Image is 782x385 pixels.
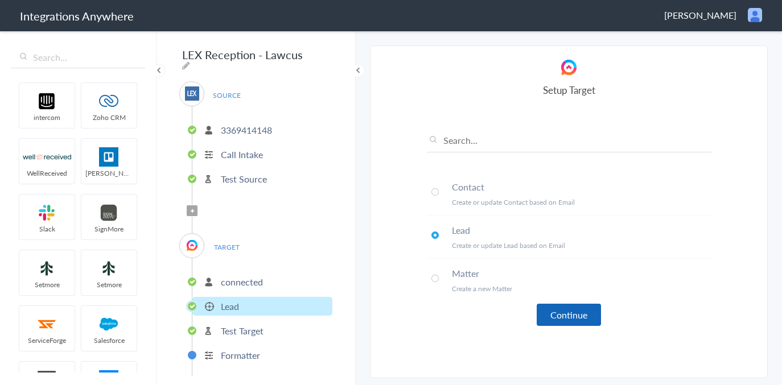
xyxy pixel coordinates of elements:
img: user.png [748,8,762,22]
img: serviceforge-icon.png [23,314,71,334]
span: SignMore [81,224,137,234]
img: slack-logo.svg [23,203,71,222]
span: [PERSON_NAME] [81,168,137,178]
img: lawcus-logo.svg [185,238,199,252]
input: Search... [11,47,145,68]
p: Create a new Matter [452,284,711,293]
p: Lead [221,300,239,313]
span: Zoho CRM [81,113,137,122]
span: TARGET [205,239,248,255]
span: [PERSON_NAME] [664,9,736,22]
h4: Lead [452,223,711,237]
p: Create or update Contact based on Email [452,197,711,207]
span: Slack [19,224,75,234]
p: Create or update Lead based on Email [452,241,711,250]
h4: Setup Target [427,83,711,97]
img: salesforce-logo.svg [85,314,133,334]
p: Formatter [221,349,260,362]
img: setmoreNew.jpg [23,259,71,278]
p: Test Target [221,324,264,337]
p: Test Source [221,172,267,185]
span: WellReceived [19,168,75,178]
h4: Contact [452,180,711,193]
img: lex-app-logo.svg [185,86,199,101]
img: setmoreNew.jpg [85,259,133,278]
img: intercom-logo.svg [23,92,71,111]
span: intercom [19,113,75,122]
span: Setmore [81,280,137,289]
span: Salesforce [81,336,137,345]
button: Continue [537,304,601,326]
input: Search... [427,134,711,152]
img: lawcus-logo.svg [559,57,579,77]
p: connected [221,275,263,288]
img: trello.png [85,147,133,167]
h1: Integrations Anywhere [20,8,134,24]
span: SOURCE [205,88,248,103]
img: zoho-logo.svg [85,92,133,111]
p: 3369414148 [221,123,272,136]
span: Setmore [19,280,75,289]
img: wr-logo.svg [23,147,71,167]
p: Call Intake [221,148,263,161]
span: ServiceForge [19,336,75,345]
img: signmore-logo.png [85,203,133,222]
h4: Matter [452,267,711,280]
